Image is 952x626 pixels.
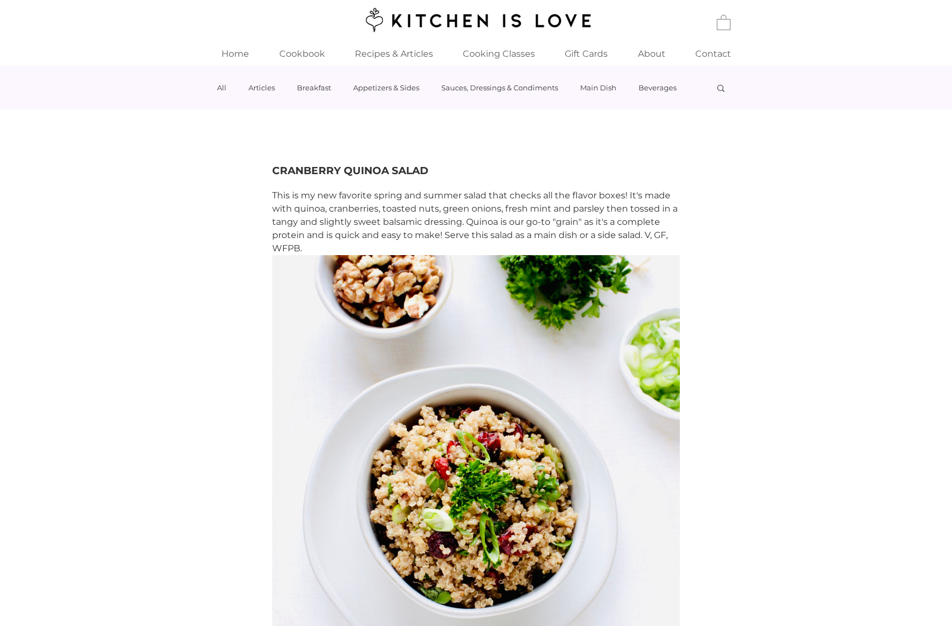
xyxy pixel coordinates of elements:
[441,83,558,92] a: Sauces, Dressings & Condiments
[216,42,255,66] p: Home
[297,83,331,92] a: Breakfast
[632,42,671,66] p: About
[680,42,746,66] a: Contact
[353,83,419,92] a: Appetizers & Sides
[272,190,680,253] span: This is my new favorite spring and summer salad that checks all the flavor boxes! It's made with ...
[639,83,677,92] a: Beverages
[349,42,439,66] p: Recipes & Articles
[716,83,726,92] div: Search
[217,83,226,92] a: All
[339,42,448,66] a: Recipes & Articles
[457,42,540,66] p: Cooking Classes
[358,6,593,34] img: Kitchen is Love logo
[549,42,623,66] a: Gift Cards
[448,42,549,66] div: Cooking Classes
[559,42,613,66] p: Gift Cards
[690,42,737,66] p: Contact
[274,42,331,66] p: Cookbook
[623,42,680,66] a: About
[272,164,680,178] h1: CRANBERRY QUINOA SALAD
[248,83,275,92] a: Articles
[580,83,616,92] a: Main Dish
[215,66,705,110] nav: Blog
[206,42,264,66] a: Home
[206,42,746,66] nav: Site
[264,42,339,66] a: Cookbook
